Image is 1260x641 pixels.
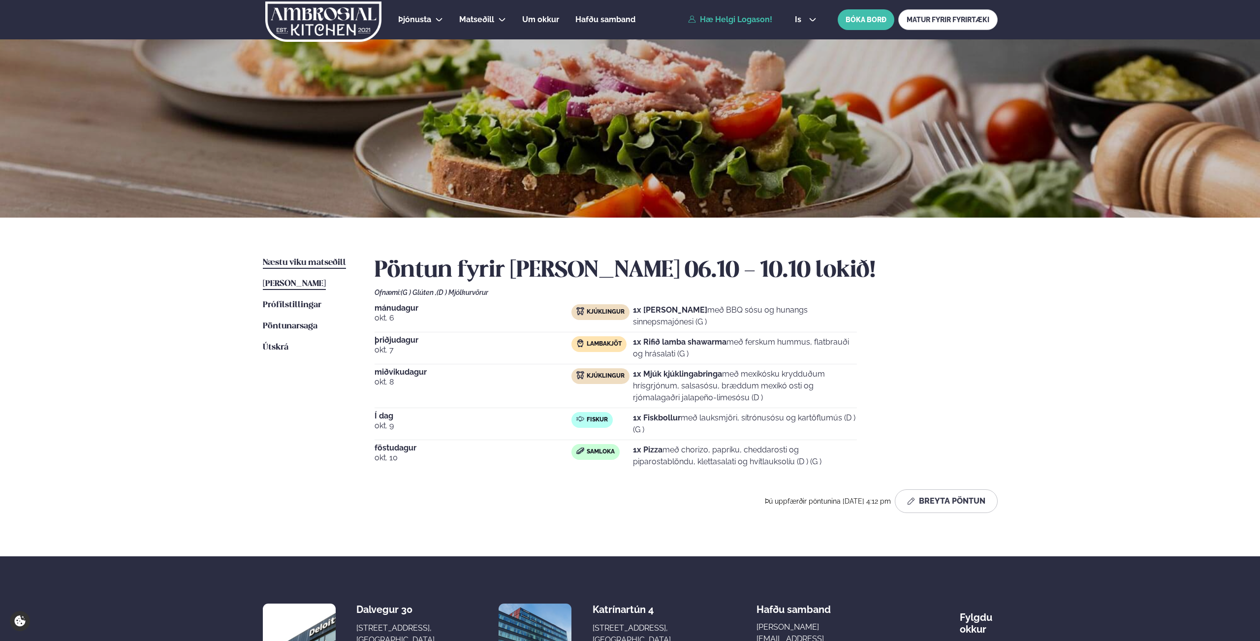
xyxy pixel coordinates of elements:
span: Þú uppfærðir pöntunina [DATE] 4:12 pm [765,497,891,505]
a: Cookie settings [10,611,30,631]
span: Um okkur [522,15,559,24]
p: með mexíkósku krydduðum hrísgrjónum, salsasósu, bræddum mexíkó osti og rjómalagaðri jalapeño-lime... [633,368,857,404]
div: Dalvegur 30 [356,604,435,615]
a: Pöntunarsaga [263,320,317,332]
span: okt. 9 [375,420,571,432]
a: Matseðill [459,14,494,26]
span: okt. 6 [375,312,571,324]
div: Ofnæmi: [375,288,998,296]
span: Prófílstillingar [263,301,321,309]
span: þriðjudagur [375,336,571,344]
span: (G ) Glúten , [401,288,437,296]
span: okt. 8 [375,376,571,388]
span: mánudagur [375,304,571,312]
img: chicken.svg [576,371,584,379]
p: með BBQ sósu og hunangs sinnepsmajónesi (G ) [633,304,857,328]
a: MATUR FYRIR FYRIRTÆKI [898,9,998,30]
strong: 1x Mjúk kjúklingabringa [633,369,722,379]
a: Um okkur [522,14,559,26]
span: Kjúklingur [587,308,625,316]
span: Matseðill [459,15,494,24]
span: föstudagur [375,444,571,452]
a: Næstu viku matseðill [263,257,346,269]
span: Lambakjöt [587,340,622,348]
p: með ferskum hummus, flatbrauði og hrásalati (G ) [633,336,857,360]
strong: 1x Rifið lamba shawarma [633,337,726,347]
span: okt. 7 [375,344,571,356]
a: Útskrá [263,342,288,353]
span: Pöntunarsaga [263,322,317,330]
div: Katrínartún 4 [593,604,671,615]
button: is [787,16,824,24]
span: Samloka [587,448,615,456]
span: Hafðu samband [575,15,635,24]
a: [PERSON_NAME] [263,278,326,290]
a: Hæ Helgi Logason! [688,15,772,24]
strong: 1x Fiskbollur [633,413,681,422]
p: með chorizo, papríku, cheddarosti og piparostablöndu, klettasalati og hvítlauksolíu (D ) (G ) [633,444,857,468]
div: Fylgdu okkur [960,604,998,635]
span: Þjónusta [398,15,431,24]
a: Hafðu samband [575,14,635,26]
span: Útskrá [263,343,288,352]
span: miðvikudagur [375,368,571,376]
span: [PERSON_NAME] [263,280,326,288]
span: okt. 10 [375,452,571,464]
button: Breyta Pöntun [895,489,998,513]
span: Hafðu samband [756,596,831,615]
span: Næstu viku matseðill [263,258,346,267]
img: fish.svg [576,415,584,423]
span: (D ) Mjólkurvörur [437,288,488,296]
strong: 1x [PERSON_NAME] [633,305,707,315]
button: BÓKA BORÐ [838,9,894,30]
strong: 1x Pizza [633,445,662,454]
span: Kjúklingur [587,372,625,380]
a: Þjónusta [398,14,431,26]
span: Fiskur [587,416,608,424]
img: Lamb.svg [576,339,584,347]
span: is [795,16,804,24]
span: Í dag [375,412,571,420]
p: með lauksmjöri, sítrónusósu og kartöflumús (D ) (G ) [633,412,857,436]
a: Prófílstillingar [263,299,321,311]
img: sandwich-new-16px.svg [576,448,584,454]
img: logo [265,1,382,42]
img: chicken.svg [576,307,584,315]
h2: Pöntun fyrir [PERSON_NAME] 06.10 - 10.10 lokið! [375,257,998,285]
